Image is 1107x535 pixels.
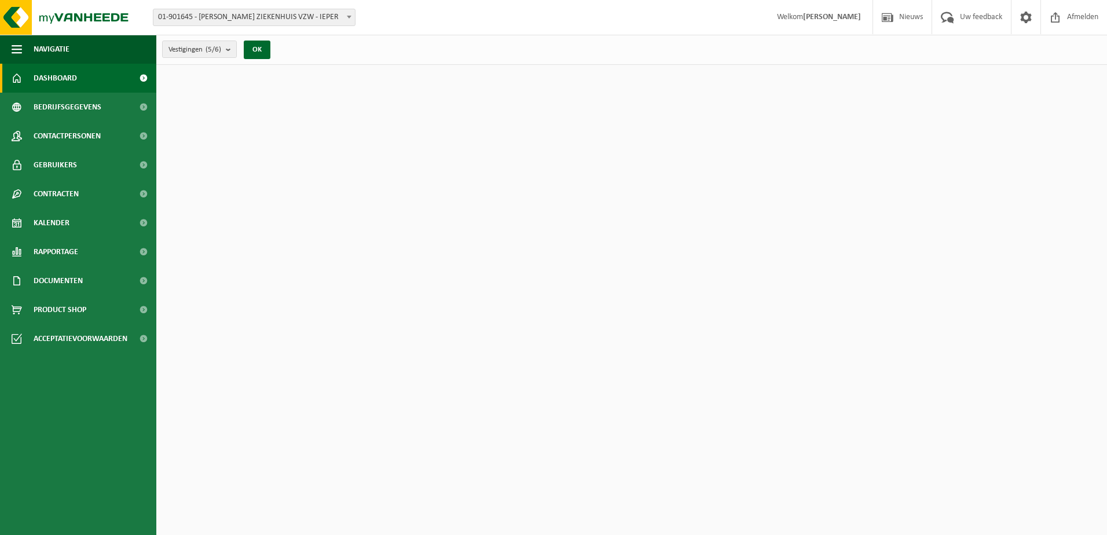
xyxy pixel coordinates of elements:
count: (5/6) [206,46,221,53]
span: Rapportage [34,237,78,266]
span: Vestigingen [168,41,221,58]
span: 01-901645 - JAN YPERMAN ZIEKENHUIS VZW - IEPER [153,9,355,26]
span: Contactpersonen [34,122,101,151]
span: Contracten [34,179,79,208]
span: Kalender [34,208,69,237]
span: Acceptatievoorwaarden [34,324,127,353]
span: Gebruikers [34,151,77,179]
span: Dashboard [34,64,77,93]
span: Product Shop [34,295,86,324]
span: Documenten [34,266,83,295]
strong: [PERSON_NAME] [803,13,861,21]
span: Navigatie [34,35,69,64]
button: OK [244,41,270,59]
span: Bedrijfsgegevens [34,93,101,122]
span: 01-901645 - JAN YPERMAN ZIEKENHUIS VZW - IEPER [153,9,355,25]
button: Vestigingen(5/6) [162,41,237,58]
